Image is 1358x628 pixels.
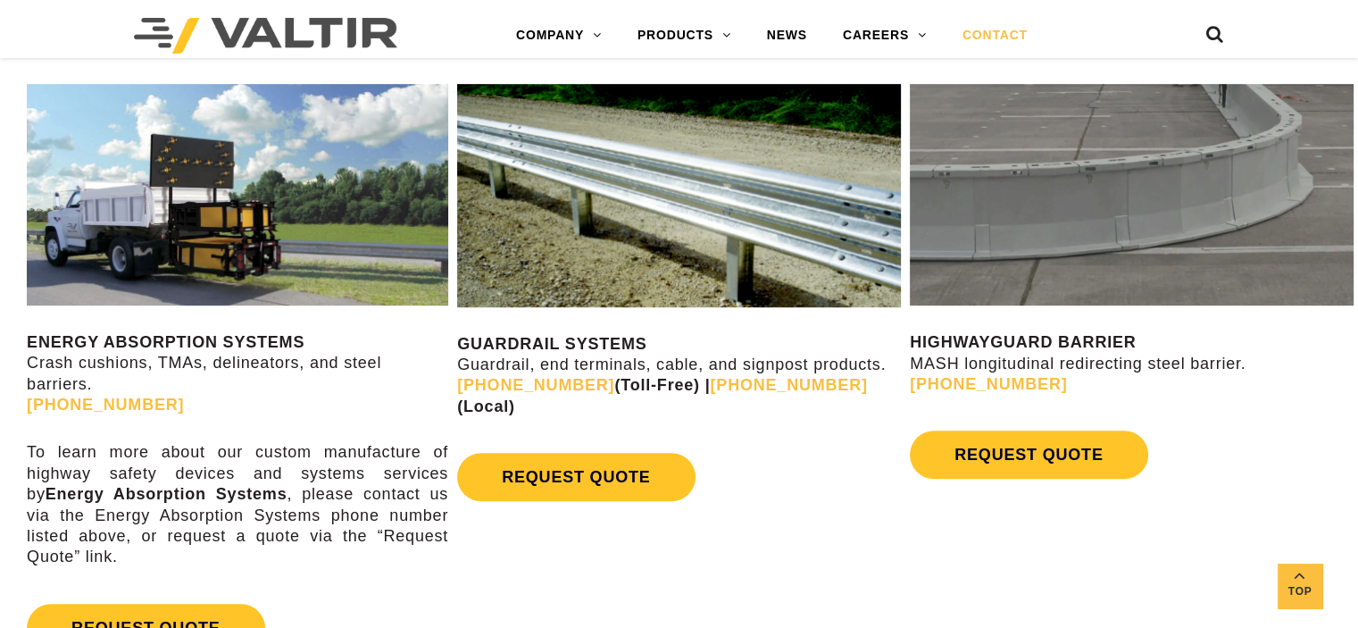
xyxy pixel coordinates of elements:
[749,18,825,54] a: NEWS
[825,18,945,54] a: CAREERS
[710,376,867,394] a: [PHONE_NUMBER]
[910,333,1136,351] strong: HIGHWAYGUARD BARRIER
[457,334,901,418] p: Guardrail, end terminals, cable, and signpost products.
[457,335,646,353] strong: GUARDRAIL SYSTEMS
[46,485,287,503] strong: Energy Absorption Systems
[457,453,695,501] a: REQUEST QUOTE
[27,333,304,351] strong: ENERGY ABSORPTION SYSTEMS
[457,84,901,307] img: Guardrail Contact Us Page Image
[27,332,448,416] p: Crash cushions, TMAs, delineators, and steel barriers.
[620,18,749,54] a: PRODUCTS
[910,431,1147,479] a: REQUEST QUOTE
[498,18,620,54] a: COMPANY
[910,375,1067,393] a: [PHONE_NUMBER]
[134,18,397,54] img: Valtir
[457,376,868,414] strong: (Toll-Free) | (Local)
[1278,564,1322,608] a: Top
[27,84,448,306] img: SS180M Contact Us Page Image
[910,84,1354,306] img: Radius-Barrier-Section-Highwayguard3
[27,396,184,414] a: [PHONE_NUMBER]
[910,332,1354,395] p: MASH longitudinal redirecting steel barrier.
[27,442,448,567] p: To learn more about our custom manufacture of highway safety devices and systems services by , pl...
[457,376,614,394] a: [PHONE_NUMBER]
[945,18,1046,54] a: CONTACT
[1278,582,1322,602] span: Top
